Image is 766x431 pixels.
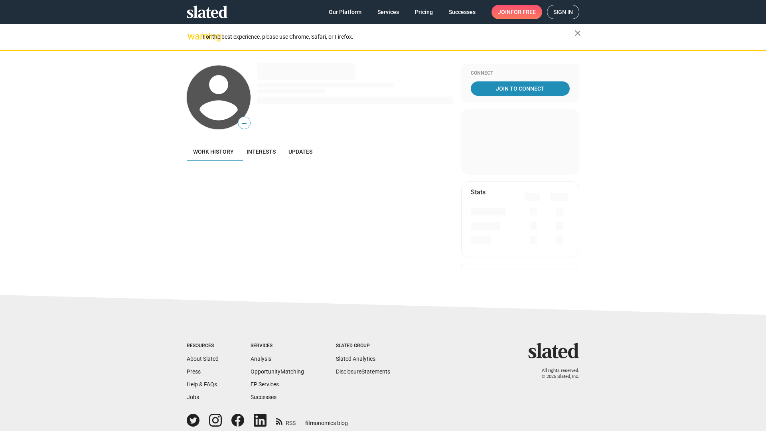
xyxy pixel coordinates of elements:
a: Press [187,368,201,375]
a: DisclosureStatements [336,368,390,375]
div: Connect [471,70,570,77]
span: Our Platform [329,5,361,19]
a: Updates [282,142,319,161]
div: Slated Group [336,343,390,349]
a: Work history [187,142,240,161]
a: About Slated [187,356,219,362]
div: Resources [187,343,219,349]
a: Analysis [251,356,271,362]
span: Sign in [553,5,573,19]
span: Work history [193,148,234,155]
span: Services [377,5,399,19]
div: Services [251,343,304,349]
span: Updates [288,148,312,155]
a: Joinfor free [492,5,542,19]
a: Join To Connect [471,81,570,96]
a: Interests [240,142,282,161]
a: Our Platform [322,5,368,19]
a: OpportunityMatching [251,368,304,375]
a: Slated Analytics [336,356,375,362]
a: Services [371,5,405,19]
span: for free [511,5,536,19]
mat-icon: warning [188,32,197,41]
span: — [238,118,250,129]
span: Join [498,5,536,19]
mat-card-title: Stats [471,188,486,196]
a: Pricing [409,5,439,19]
span: Pricing [415,5,433,19]
p: All rights reserved. © 2025 Slated, Inc. [533,368,579,380]
a: Successes [442,5,482,19]
span: Interests [247,148,276,155]
span: Successes [449,5,476,19]
a: Successes [251,394,276,400]
div: For the best experience, please use Chrome, Safari, or Firefox. [203,32,574,42]
span: film [305,420,315,426]
a: Jobs [187,394,199,400]
a: RSS [276,415,296,427]
span: Join To Connect [472,81,568,96]
a: Sign in [547,5,579,19]
mat-icon: close [573,28,582,38]
a: Help & FAQs [187,381,217,388]
a: filmonomics blog [305,413,348,427]
a: EP Services [251,381,279,388]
